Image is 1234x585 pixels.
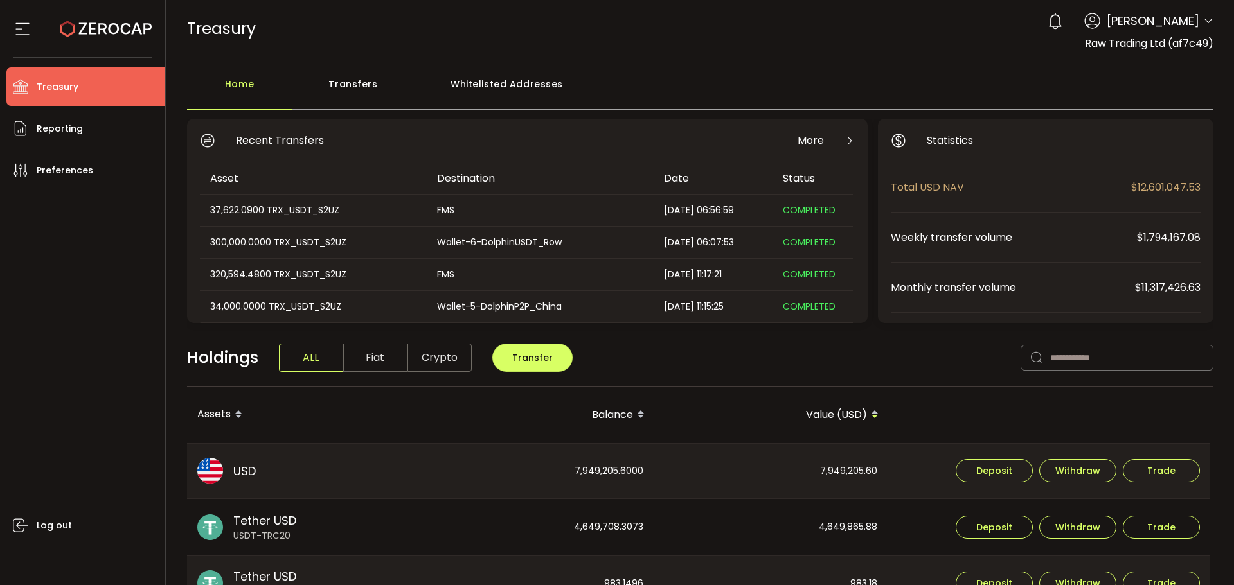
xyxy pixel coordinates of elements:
div: Date [654,171,773,186]
span: Fiat [343,344,407,372]
div: Asset [200,171,427,186]
div: [DATE] 06:56:59 [654,203,773,218]
span: Withdraw [1055,466,1100,475]
div: [DATE] 06:07:53 [654,235,773,250]
span: COMPLETED [783,268,836,281]
div: Wallet-5-DolphinP2P_China [427,299,652,314]
span: ALL [279,344,343,372]
span: Raw Trading Ltd (af7c49) [1085,36,1213,51]
div: 7,949,205.6000 [421,444,654,499]
div: 4,649,865.88 [655,499,888,555]
div: Assets [187,404,421,426]
div: [DATE] 11:15:25 [654,299,773,314]
span: Weekly transfer volume [891,229,1137,245]
span: USD [233,462,256,480]
img: usd_portfolio.svg [197,458,223,484]
img: usdt_portfolio.svg [197,514,223,540]
div: Destination [427,171,654,186]
div: 4,649,708.3073 [421,499,654,555]
span: Deposit [976,523,1012,532]
span: Tether USD [233,512,296,529]
span: Trade [1147,466,1176,475]
span: Treasury [187,17,256,40]
span: Withdraw [1055,523,1100,532]
span: Reporting [37,119,83,138]
span: COMPLETED [783,236,836,249]
span: Total USD NAV [891,179,1131,195]
button: Deposit [956,459,1033,482]
span: Treasury [37,78,78,96]
div: FMS [427,267,652,282]
span: Log out [37,516,72,535]
div: FMS [427,203,652,218]
div: Whitelisted Addresses [415,71,600,110]
div: Status [773,171,853,186]
span: USDT-TRC20 [233,529,296,543]
span: Statistics [927,132,973,148]
div: Balance [421,404,655,426]
span: Transfer [512,351,553,364]
span: Recent Transfers [236,132,324,148]
span: $11,317,426.63 [1135,279,1201,295]
span: Monthly transfer volume [891,279,1135,295]
span: $1,794,167.08 [1137,229,1201,245]
span: Holdings [187,345,258,370]
span: COMPLETED [783,204,836,216]
span: Deposit [976,466,1012,475]
button: Trade [1123,459,1200,482]
span: Trade [1147,523,1176,532]
button: Withdraw [1039,516,1116,539]
div: Home [187,71,292,110]
div: 37,622.0900 TRX_USDT_S2UZ [200,203,425,218]
span: $12,601,047.53 [1131,179,1201,195]
div: 300,000.0000 TRX_USDT_S2UZ [200,235,425,250]
div: Value (USD) [655,404,889,426]
span: Tether USD [233,568,296,585]
button: Trade [1123,516,1200,539]
button: Transfer [492,344,573,372]
div: 34,000.0000 TRX_USDT_S2UZ [200,299,425,314]
span: More [798,132,824,148]
button: Withdraw [1039,459,1116,482]
button: Deposit [956,516,1033,539]
span: Preferences [37,161,93,180]
div: [DATE] 11:17:21 [654,267,773,282]
span: COMPLETED [783,300,836,313]
iframe: Chat Widget [1170,523,1234,585]
span: [PERSON_NAME] [1107,12,1199,30]
div: 320,594.4800 TRX_USDT_S2UZ [200,267,425,282]
div: Wallet-6-DolphinUSDT_Row [427,235,652,250]
span: Crypto [407,344,472,372]
div: 7,949,205.60 [655,444,888,499]
div: Transfers [292,71,415,110]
